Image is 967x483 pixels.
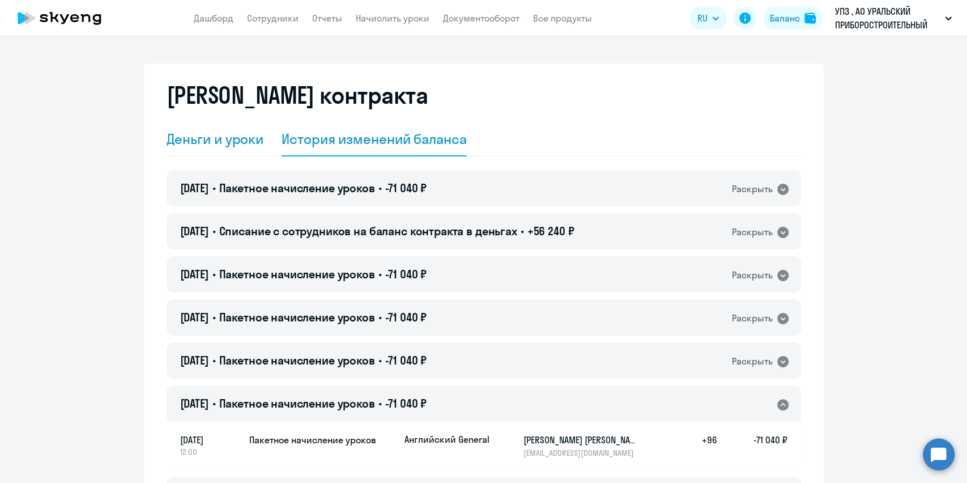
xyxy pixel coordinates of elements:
span: RU [697,11,708,25]
a: Документооборот [443,12,519,24]
a: Дашборд [194,12,233,24]
span: Пакетное начисление уроков [219,181,374,195]
button: RU [689,7,727,29]
span: Пакетное начисление уроков [219,396,374,410]
span: • [378,396,382,410]
span: 12:00 [180,447,240,457]
span: Пакетное начисление уроков [219,353,374,367]
div: Раскрыть [732,311,773,325]
span: Пакетное начисление уроков [219,267,374,281]
span: [DATE] [180,433,240,447]
h5: +96 [681,433,717,458]
p: [EMAIL_ADDRESS][DOMAIN_NAME] [523,448,640,458]
span: [DATE] [180,353,209,367]
p: Английский General [404,433,489,446]
span: +56 240 ₽ [527,224,574,238]
span: • [212,396,216,410]
span: [DATE] [180,267,209,281]
a: Начислить уроки [356,12,429,24]
h2: [PERSON_NAME] контракта [167,82,428,109]
span: • [378,353,382,367]
span: • [212,224,216,238]
div: История изменений баланса [282,130,467,148]
h5: Пакетное начисление уроков [249,433,395,447]
button: УПЗ , АО УРАЛЬСКИЙ ПРИБОРОСТРОИТЕЛЬНЫЙ ЗАВОД, АО, Предоплата [829,5,957,32]
div: Раскрыть [732,225,773,239]
span: • [212,181,216,195]
span: [DATE] [180,396,209,410]
span: [DATE] [180,310,209,324]
span: Пакетное начисление уроков [219,310,374,324]
h5: [PERSON_NAME] [PERSON_NAME] [523,433,640,447]
img: balance [804,12,816,24]
div: Деньги и уроки [167,130,264,148]
span: • [212,310,216,324]
p: УПЗ , АО УРАЛЬСКИЙ ПРИБОРОСТРОИТЕЛЬНЫЙ ЗАВОД, АО, Предоплата [835,5,940,32]
span: • [378,267,382,281]
span: • [521,224,524,238]
div: Раскрыть [732,268,773,282]
div: Раскрыть [732,354,773,368]
div: Баланс [770,11,800,25]
span: -71 040 ₽ [385,267,427,281]
div: Раскрыть [732,182,773,196]
span: [DATE] [180,224,209,238]
span: -71 040 ₽ [385,310,427,324]
span: [DATE] [180,181,209,195]
span: -71 040 ₽ [385,181,427,195]
span: • [378,181,382,195]
span: Списание с сотрудников на баланс контракта в деньгах [219,224,517,238]
span: • [212,267,216,281]
span: • [212,353,216,367]
span: -71 040 ₽ [385,353,427,367]
a: Все продукты [533,12,592,24]
span: • [378,310,382,324]
span: -71 040 ₽ [385,396,427,410]
h5: -71 040 ₽ [717,433,787,458]
button: Балансbalance [763,7,823,29]
a: Сотрудники [247,12,299,24]
a: Отчеты [312,12,342,24]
